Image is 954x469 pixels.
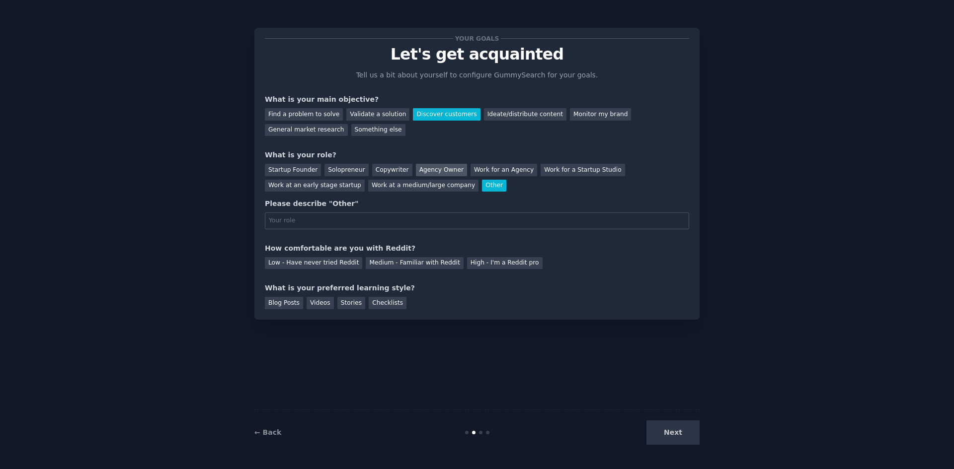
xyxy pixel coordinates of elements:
div: Discover customers [413,108,480,121]
div: What is your main objective? [265,94,689,105]
input: Your role [265,212,689,229]
div: Other [482,180,506,192]
div: What is your preferred learning style? [265,283,689,293]
div: Stories [337,297,365,309]
div: Work for a Startup Studio [541,164,625,176]
div: Agency Owner [416,164,467,176]
div: Medium - Familiar with Reddit [366,257,463,269]
p: Let's get acquainted [265,46,689,63]
p: Tell us a bit about yourself to configure GummySearch for your goals. [352,70,602,80]
div: Something else [351,124,405,136]
div: Copywriter [372,164,412,176]
div: High - I'm a Reddit pro [467,257,543,269]
div: Ideate/distribute content [484,108,566,121]
div: Blog Posts [265,297,303,309]
div: Work for an Agency [471,164,537,176]
div: General market research [265,124,348,136]
div: Validate a solution [346,108,409,121]
div: Startup Founder [265,164,321,176]
div: Work at an early stage startup [265,180,365,192]
div: Please describe "Other" [265,199,689,209]
a: ← Back [254,428,281,436]
div: Find a problem to solve [265,108,343,121]
div: Low - Have never tried Reddit [265,257,362,269]
div: Checklists [369,297,406,309]
span: Your goals [453,33,501,44]
div: What is your role? [265,150,689,160]
div: How comfortable are you with Reddit? [265,243,689,254]
div: Work at a medium/large company [368,180,478,192]
div: Solopreneur [324,164,368,176]
div: Videos [307,297,334,309]
div: Monitor my brand [570,108,631,121]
